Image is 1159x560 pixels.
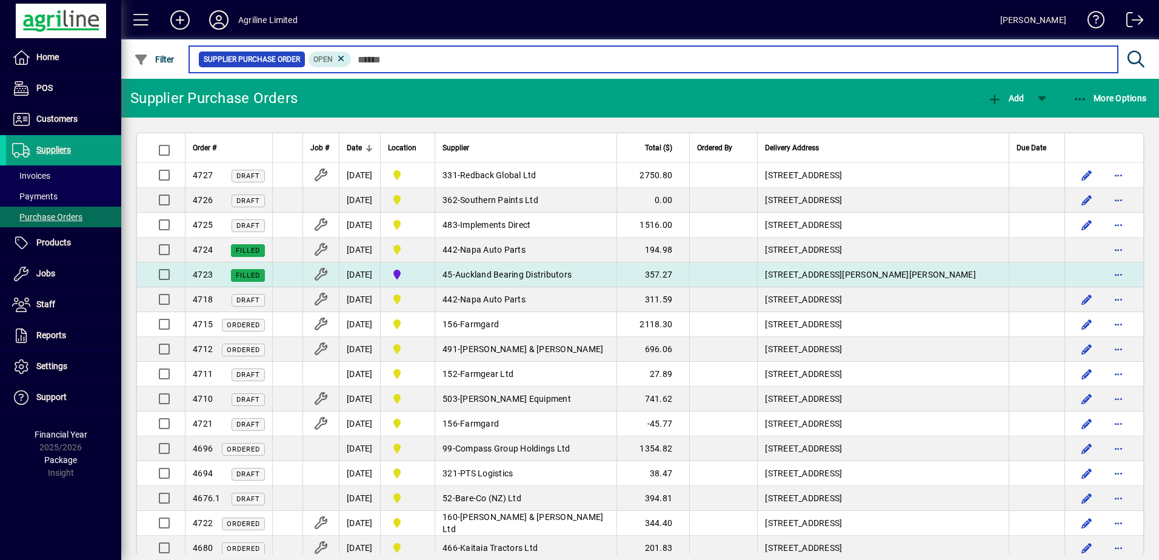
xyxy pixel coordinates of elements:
[443,319,458,329] span: 156
[460,319,499,329] span: Farmgard
[6,382,121,413] a: Support
[6,104,121,135] a: Customers
[616,387,689,412] td: 741.62
[616,436,689,461] td: 1354.82
[1073,93,1147,103] span: More Options
[616,213,689,238] td: 1516.00
[193,141,216,155] span: Order #
[435,412,616,436] td: -
[443,295,458,304] span: 442
[1109,414,1128,433] button: More options
[443,170,458,180] span: 331
[1109,538,1128,558] button: More options
[130,88,298,108] div: Supplier Purchase Orders
[616,511,689,536] td: 344.40
[443,512,458,522] span: 160
[616,461,689,486] td: 38.47
[443,344,458,354] span: 491
[443,195,458,205] span: 362
[1109,464,1128,483] button: More options
[36,238,71,247] span: Products
[984,87,1027,109] button: Add
[313,55,333,64] span: Open
[455,270,572,279] span: Auckland Bearing Distributors
[460,419,499,428] span: Farmgard
[339,287,380,312] td: [DATE]
[193,419,213,428] span: 4721
[443,141,469,155] span: Supplier
[757,362,1009,387] td: [STREET_ADDRESS]
[435,486,616,511] td: -
[757,287,1009,312] td: [STREET_ADDRESS]
[388,491,427,505] span: Dargaville
[193,468,213,478] span: 4694
[193,394,213,404] span: 4710
[460,170,536,180] span: Redback Global Ltd
[616,337,689,362] td: 696.06
[388,292,427,307] span: Dargaville
[460,245,526,255] span: Napa Auto Parts
[339,461,380,486] td: [DATE]
[757,436,1009,461] td: [STREET_ADDRESS]
[193,295,213,304] span: 4718
[765,141,819,155] span: Delivery Address
[1017,141,1046,155] span: Due Date
[388,441,427,456] span: Dargaville
[339,412,380,436] td: [DATE]
[443,270,453,279] span: 45
[1077,364,1097,384] button: Edit
[616,238,689,262] td: 194.98
[645,141,672,155] span: Total ($)
[1017,141,1057,155] div: Due Date
[6,352,121,382] a: Settings
[616,262,689,287] td: 357.27
[161,9,199,31] button: Add
[1109,315,1128,334] button: More options
[236,272,260,279] span: Filled
[199,9,238,31] button: Profile
[616,188,689,213] td: 0.00
[435,213,616,238] td: -
[36,299,55,309] span: Staff
[435,262,616,287] td: -
[435,188,616,213] td: -
[131,48,178,70] button: Filter
[460,295,526,304] span: Napa Auto Parts
[443,468,458,478] span: 321
[1078,2,1105,42] a: Knowledge Base
[227,346,260,354] span: Ordered
[460,369,513,379] span: Farmgear Ltd
[238,10,298,30] div: Agriline Limited
[6,290,121,320] a: Staff
[757,412,1009,436] td: [STREET_ADDRESS]
[757,312,1009,337] td: [STREET_ADDRESS]
[757,163,1009,188] td: [STREET_ADDRESS]
[1077,215,1097,235] button: Edit
[460,468,513,478] span: PTS Logistics
[697,141,750,155] div: Ordered By
[1000,10,1066,30] div: [PERSON_NAME]
[36,330,66,340] span: Reports
[347,141,373,155] div: Date
[388,317,427,332] span: Dargaville
[1109,190,1128,210] button: More options
[1077,290,1097,309] button: Edit
[757,387,1009,412] td: [STREET_ADDRESS]
[236,421,260,428] span: Draft
[6,321,121,351] a: Reports
[227,445,260,453] span: Ordered
[36,52,59,62] span: Home
[193,493,221,503] span: 4676.1
[388,267,427,282] span: Gore
[227,545,260,553] span: Ordered
[388,168,427,182] span: Dargaville
[757,213,1009,238] td: [STREET_ADDRESS]
[339,262,380,287] td: [DATE]
[757,337,1009,362] td: [STREET_ADDRESS]
[1077,414,1097,433] button: Edit
[1109,439,1128,458] button: More options
[616,287,689,312] td: 311.59
[339,188,380,213] td: [DATE]
[1109,290,1128,309] button: More options
[1077,488,1097,508] button: Edit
